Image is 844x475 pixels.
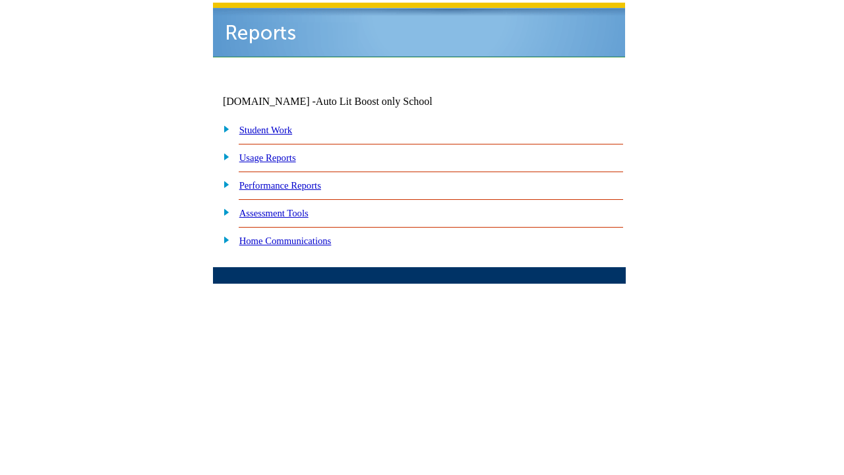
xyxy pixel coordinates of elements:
a: Assessment Tools [239,208,309,218]
nobr: Auto Lit Boost only School [316,96,433,107]
a: Performance Reports [239,180,321,191]
td: [DOMAIN_NAME] - [223,96,466,108]
a: Usage Reports [239,152,296,163]
a: Home Communications [239,236,332,246]
img: plus.gif [216,178,230,190]
img: plus.gif [216,123,230,135]
img: plus.gif [216,150,230,162]
img: plus.gif [216,234,230,245]
img: header [213,3,625,57]
img: plus.gif [216,206,230,218]
a: Student Work [239,125,292,135]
